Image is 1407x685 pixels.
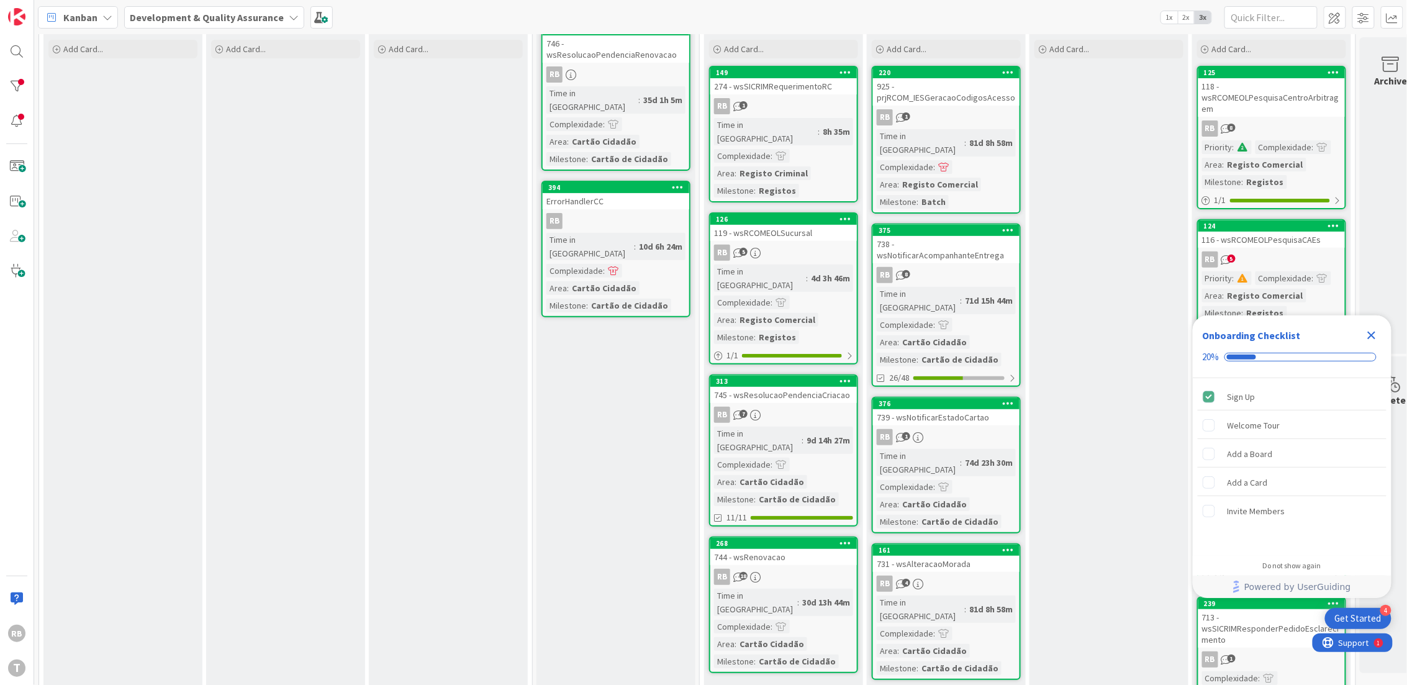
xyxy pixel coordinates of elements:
div: 239 [1204,599,1345,608]
span: 8 [902,270,910,278]
span: 1 [902,432,910,440]
div: Milestone [877,515,916,528]
div: RB [8,625,25,642]
div: Close Checklist [1362,325,1382,345]
div: 1/1 [710,348,857,363]
div: 739 - wsNotificarEstadoCartao [873,409,1020,425]
div: 125 [1204,68,1345,77]
div: 149 [716,68,857,77]
div: 220 [873,67,1020,78]
div: Area [546,135,567,148]
div: Complexidade [1202,671,1259,685]
div: Welcome Tour is incomplete. [1198,412,1387,439]
div: RB [1198,120,1345,137]
div: RB [543,66,689,83]
div: Area [714,475,735,489]
div: 116 - wsRCOMEOLPesquisaCAEs [1198,232,1345,248]
span: : [933,627,935,640]
div: 149 [710,67,857,78]
div: 274 - wsSICRIMRequerimentoRC [710,78,857,94]
span: : [586,152,588,166]
div: RB [714,569,730,585]
span: : [1233,271,1234,285]
div: Welcome Tour [1228,418,1280,433]
div: Complexidade [877,480,933,494]
div: RB [710,569,857,585]
div: Complexidade [714,458,771,471]
div: Time in [GEOGRAPHIC_DATA] [877,287,960,314]
span: Add Card... [226,43,266,55]
div: Registos [756,330,799,344]
div: 746 - wsResolucaoPendenciaRenovacao [543,24,689,63]
div: 124 [1198,220,1345,232]
span: Add Card... [724,43,764,55]
div: 239 [1198,598,1345,609]
span: 18 [740,572,748,580]
div: 1/1 [1198,193,1345,208]
div: RB [1198,252,1345,268]
span: : [1242,175,1244,189]
span: Add Card... [887,43,926,55]
div: Time in [GEOGRAPHIC_DATA] [546,233,634,260]
span: : [897,644,899,658]
div: RB [877,429,893,445]
span: 5 [740,248,748,256]
div: 746 - wsResolucaoPendenciaRenovacao [543,35,689,63]
div: 394 [543,182,689,193]
a: 268744 - wsRenovacaoRBTime in [GEOGRAPHIC_DATA]:30d 13h 44mComplexidade:Area:Cartão CidadãoMilest... [709,537,858,673]
span: : [754,184,756,197]
span: Add Card... [1212,43,1252,55]
a: 394ErrorHandlerCCRBTime in [GEOGRAPHIC_DATA]:10d 6h 24mComplexidade:Area:Cartão CidadãoMilestone:... [541,181,690,317]
span: 7 [740,410,748,418]
div: Area [714,637,735,651]
div: RB [873,267,1020,283]
div: Complexidade [877,627,933,640]
div: 220 [879,68,1020,77]
div: Cartão Cidadão [569,135,640,148]
div: 124 [1204,222,1345,230]
div: Area [1202,158,1223,171]
a: 124116 - wsRCOMEOLPesquisaCAEsRBPriority:Complexidade:Area:Registo ComercialMilestone:Registos2/3 [1197,219,1346,340]
div: Cartão Cidadão [899,644,970,658]
div: RB [543,213,689,229]
div: 376 [873,398,1020,409]
span: : [897,497,899,511]
div: 738 - wsNotificarAcompanhanteEntrega [873,236,1020,263]
span: : [802,433,803,447]
div: 4 [1380,605,1391,616]
span: Support [26,2,57,17]
div: 394ErrorHandlerCC [543,182,689,209]
div: Registo Comercial [899,178,981,191]
div: Complexidade [877,160,933,174]
div: RB [546,213,563,229]
div: Area [877,335,897,349]
div: Time in [GEOGRAPHIC_DATA] [877,449,960,476]
a: 126119 - wsRCOMEOLSucursalRBTime in [GEOGRAPHIC_DATA]:4d 3h 46mComplexidade:Area:Registo Comercia... [709,212,858,365]
span: : [933,318,935,332]
span: : [1223,158,1224,171]
div: RB [714,407,730,423]
div: 4d 3h 46m [808,271,853,285]
div: 375738 - wsNotificarAcompanhanteEntrega [873,225,1020,263]
div: RB [710,98,857,114]
div: 220925 - prjRCOM_IESGeracaoCodigosAcesso [873,67,1020,106]
span: : [1312,140,1314,154]
span: 3x [1195,11,1211,24]
div: Add a Board [1228,447,1273,461]
span: : [754,492,756,506]
div: 161 [879,546,1020,555]
span: : [960,294,962,307]
div: Milestone [714,184,754,197]
div: Milestone [877,353,916,366]
span: 26/48 [889,371,910,384]
div: RB [873,429,1020,445]
div: 925 - prjRCOM_IESGeracaoCodigosAcesso [873,78,1020,106]
div: 149274 - wsSICRIMRequerimentoRC [710,67,857,94]
div: Registo Comercial [1224,289,1306,302]
div: 394 [548,183,689,192]
div: Registos [756,184,799,197]
div: RB [546,66,563,83]
span: 1 / 1 [726,349,738,362]
span: : [1259,671,1260,685]
div: Milestone [714,655,754,668]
